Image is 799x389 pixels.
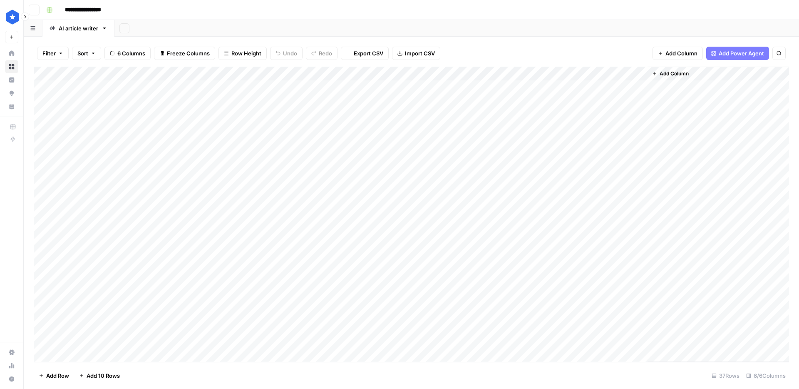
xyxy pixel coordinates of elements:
button: Add Power Agent [706,47,769,60]
a: Home [5,47,18,60]
a: Browse [5,60,18,73]
span: Sort [77,49,88,57]
button: Redo [306,47,337,60]
div: 6/6 Columns [743,369,789,382]
a: AI article writer [42,20,114,37]
button: Sort [72,47,101,60]
button: Row Height [218,47,267,60]
img: ConsumerAffairs Logo [5,10,20,25]
span: Add Row [46,372,69,380]
span: Import CSV [405,49,435,57]
span: Add Column [660,70,689,77]
button: Add Row [34,369,74,382]
span: 6 Columns [117,49,145,57]
button: Freeze Columns [154,47,215,60]
a: Settings [5,346,18,359]
span: Filter [42,49,56,57]
button: 6 Columns [104,47,151,60]
button: Add Column [653,47,703,60]
span: Redo [319,49,332,57]
a: Opportunities [5,87,18,100]
button: Add 10 Rows [74,369,125,382]
button: Filter [37,47,69,60]
div: 37 Rows [708,369,743,382]
button: Import CSV [392,47,440,60]
a: Your Data [5,100,18,113]
a: Insights [5,73,18,87]
button: Help + Support [5,372,18,386]
button: Undo [270,47,303,60]
button: Workspace: ConsumerAffairs [5,7,18,27]
span: Add Column [665,49,697,57]
div: AI article writer [59,24,98,32]
span: Undo [283,49,297,57]
button: Add Column [649,68,692,79]
button: Export CSV [341,47,389,60]
span: Export CSV [354,49,383,57]
span: Add 10 Rows [87,372,120,380]
span: Freeze Columns [167,49,210,57]
span: Row Height [231,49,261,57]
span: Add Power Agent [719,49,764,57]
a: Usage [5,359,18,372]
